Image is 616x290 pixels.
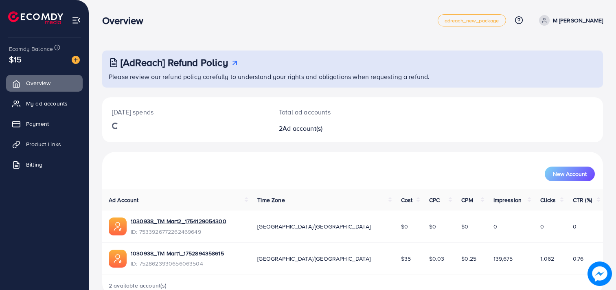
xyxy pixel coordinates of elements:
span: Billing [26,160,42,169]
a: My ad accounts [6,95,83,112]
p: M [PERSON_NAME] [553,15,603,25]
span: Ecomdy Balance [9,45,53,53]
button: New Account [545,167,595,181]
h3: [AdReach] Refund Policy [121,57,228,68]
a: Billing [6,156,83,173]
img: ic-ads-acc.e4c84228.svg [109,250,127,268]
span: 0 [540,222,544,231]
span: 0.76 [573,255,584,263]
p: Total ad accounts [279,107,385,117]
span: 1,062 [540,255,554,263]
p: [DATE] spends [112,107,259,117]
span: $0 [429,222,436,231]
span: [GEOGRAPHIC_DATA]/[GEOGRAPHIC_DATA] [257,222,370,231]
span: CTR (%) [573,196,592,204]
span: Ad account(s) [283,124,322,133]
span: Time Zone [257,196,285,204]
span: Ad Account [109,196,139,204]
span: $15 [9,53,22,65]
p: Please review our refund policy carefully to understand your rights and obligations when requesti... [109,72,598,81]
a: M [PERSON_NAME] [536,15,603,26]
span: 2 available account(s) [109,281,167,290]
a: adreach_new_package [438,14,506,26]
span: Product Links [26,140,61,148]
span: $0.03 [429,255,445,263]
span: $0 [401,222,408,231]
h3: Overview [102,15,150,26]
img: image [588,261,612,286]
span: ID: 7533926772262469649 [131,228,226,236]
a: 1030938_TM Mart2_1754129054300 [131,217,226,225]
span: CPM [461,196,473,204]
h2: 2 [279,125,385,132]
span: 0 [573,222,577,231]
img: image [72,56,80,64]
span: $35 [401,255,411,263]
a: Product Links [6,136,83,152]
span: 0 [493,222,497,231]
span: Payment [26,120,49,128]
a: Overview [6,75,83,91]
span: [GEOGRAPHIC_DATA]/[GEOGRAPHIC_DATA] [257,255,370,263]
span: Clicks [540,196,556,204]
a: 1030938_TM Mart1_1752894358615 [131,249,224,257]
span: My ad accounts [26,99,68,108]
a: Payment [6,116,83,132]
img: menu [72,15,81,25]
span: New Account [553,171,587,177]
img: logo [8,11,63,24]
span: $0.25 [461,255,476,263]
span: ID: 7528623930656063504 [131,259,224,268]
span: $0 [461,222,468,231]
span: adreach_new_package [445,18,499,23]
img: ic-ads-acc.e4c84228.svg [109,217,127,235]
span: CPC [429,196,440,204]
span: Cost [401,196,413,204]
span: 139,675 [493,255,513,263]
span: Impression [493,196,522,204]
span: Overview [26,79,50,87]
